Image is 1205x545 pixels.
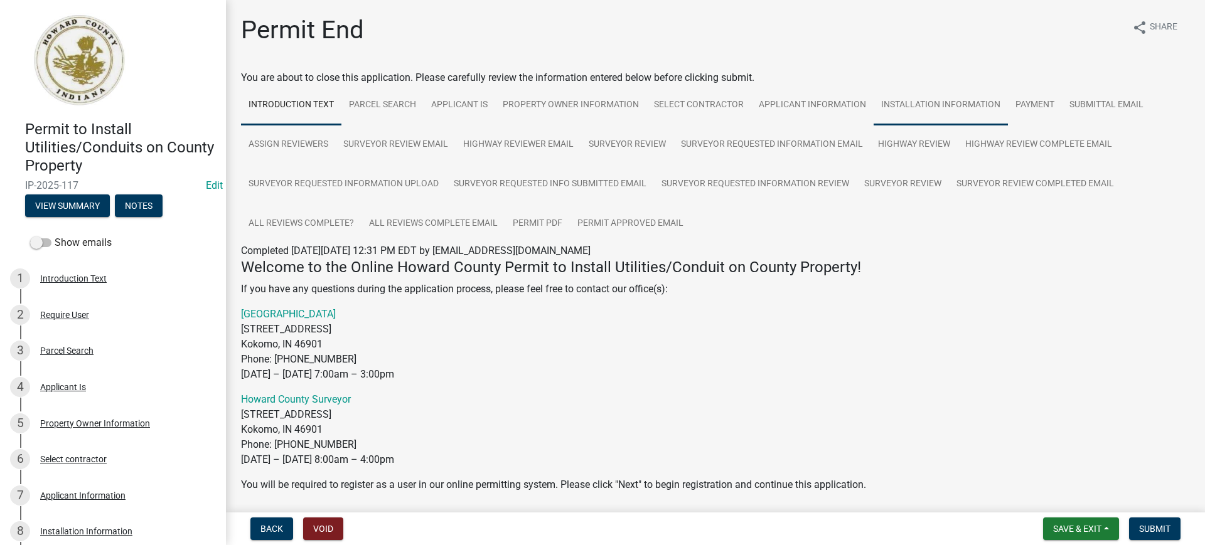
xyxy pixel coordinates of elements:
span: Save & Exit [1053,524,1101,534]
a: Payment [1008,85,1062,125]
button: View Summary [25,194,110,217]
img: Howard County, Indiana [25,13,132,107]
wm-modal-confirm: Edit Application Number [206,179,223,191]
div: Applicant Is [40,383,86,391]
p: [STREET_ADDRESS] Kokomo, IN 46901 Phone: [PHONE_NUMBER] [DATE] – [DATE] 7:00am – 3:00pm [241,307,1190,382]
a: Applicant Information [751,85,874,125]
a: Surveyor Requested Information UPLOAD [241,164,446,204]
a: Surveyor Review Email [336,125,456,165]
a: Introduction Text [241,85,341,125]
a: Surveyor Review [857,164,949,204]
div: 3 [10,341,30,361]
p: You will be required to register as a user in our online permitting system. Please click "Next" t... [241,477,1190,492]
a: Surveyor REQUESTED Information Email [673,125,870,165]
div: 4 [10,377,30,397]
div: Applicant Information [40,491,126,500]
div: Parcel Search [40,346,94,355]
span: Share [1150,20,1177,35]
a: All Reviews Complete? [241,204,361,244]
a: Applicant Is [424,85,495,125]
div: 1 [10,268,30,288]
div: 7 [10,485,30,505]
h4: Welcome to the Online Howard County Permit to Install Utilities/Conduit on County Property! [241,258,1190,277]
a: Parcel Search [341,85,424,125]
label: Show emails [30,235,112,250]
wm-modal-confirm: Notes [115,202,163,212]
a: Howard County Surveyor [241,393,351,405]
a: Highway Review Complete Email [958,125,1120,165]
span: IP-2025-117 [25,179,201,191]
span: Completed [DATE][DATE] 12:31 PM EDT by [EMAIL_ADDRESS][DOMAIN_NAME] [241,245,591,257]
button: Notes [115,194,163,217]
div: Property Owner Information [40,419,150,428]
div: 2 [10,305,30,325]
a: Select contractor [646,85,751,125]
div: Require User [40,310,89,319]
a: Surveyor Requested Information REVIEW [654,164,857,204]
button: Void [303,517,343,540]
a: Surveyor Review [581,125,673,165]
div: 6 [10,449,30,469]
h1: Permit End [241,15,364,45]
p: If you have any questions during the application process, please feel free to contact our office(s): [241,282,1190,297]
span: Submit [1139,524,1170,534]
i: share [1132,20,1147,35]
a: Surveyor Review Completed Email [949,164,1122,204]
a: Permit Approved Email [570,204,691,244]
p: [STREET_ADDRESS] Kokomo, IN 46901 Phone: [PHONE_NUMBER] [DATE] – [DATE] 8:00am – 4:00pm [241,392,1190,467]
a: [GEOGRAPHIC_DATA] [241,308,336,320]
button: shareShare [1122,15,1187,40]
h4: Permit to Install Utilities/Conduits on County Property [25,120,216,174]
a: Submittal Email [1062,85,1151,125]
wm-modal-confirm: Summary [25,202,110,212]
div: 5 [10,413,30,433]
a: All Reviews Complete Email [361,204,505,244]
a: Permit PDF [505,204,570,244]
a: Highway Reviewer Email [456,125,581,165]
div: You are about to close this application. Please carefully review the information entered below be... [241,70,1190,517]
div: Installation Information [40,527,132,536]
a: Edit [206,179,223,191]
button: Back [250,517,293,540]
a: Assign Reviewers [241,125,336,165]
div: Select contractor [40,455,107,463]
a: Highway Review [870,125,958,165]
button: Submit [1129,517,1181,540]
a: Property Owner Information [495,85,646,125]
span: Back [260,524,283,534]
a: Surveyor Requested Info SUBMITTED Email [446,164,654,204]
button: Save & Exit [1043,517,1119,540]
div: Introduction Text [40,274,107,283]
a: Installation Information [874,85,1008,125]
div: 8 [10,521,30,541]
